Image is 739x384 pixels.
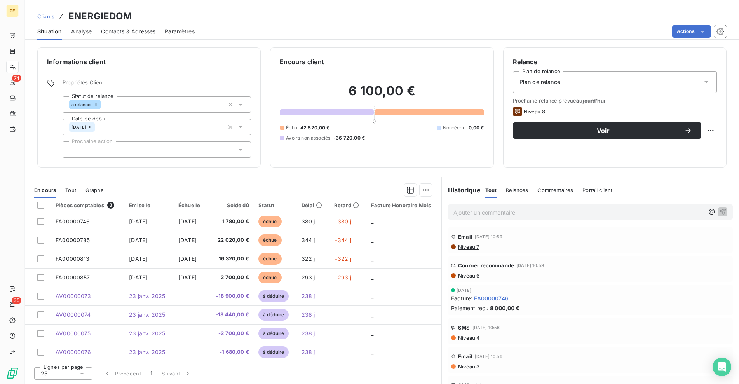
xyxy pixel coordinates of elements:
span: Avoirs non associés [286,134,330,141]
div: PE [6,5,19,17]
span: [DATE] [129,274,147,281]
span: à déduire [258,309,289,321]
span: Situation [37,28,62,35]
span: +293 j [334,274,351,281]
span: à déduire [258,328,289,339]
span: 238 j [302,293,315,299]
div: Émise le [129,202,169,208]
span: échue [258,234,282,246]
button: Actions [672,25,711,38]
span: Clients [37,13,54,19]
span: Tout [485,187,497,193]
span: FA00000746 [474,294,509,302]
span: 1 [150,370,152,377]
div: Échue le [178,202,203,208]
span: 293 j [302,274,315,281]
button: Précédent [99,365,146,382]
span: 344 j [302,237,315,243]
span: _ [371,274,373,281]
div: Open Intercom Messenger [713,358,731,376]
span: 16 320,00 € [212,255,249,263]
h3: ENERGIEDOM [68,9,132,23]
span: +344 j [334,237,351,243]
div: Statut [258,202,292,208]
span: Plan de relance [519,78,560,86]
span: AV00000076 [56,349,91,355]
span: 1 780,00 € [212,218,249,225]
span: aujourd’hui [576,98,605,104]
span: 25 [41,370,47,377]
span: Propriétés Client [63,79,251,90]
span: [DATE] [129,218,147,225]
span: _ [371,330,373,337]
span: AV00000074 [56,311,91,318]
span: [DATE] 10:59 [475,234,502,239]
span: _ [371,293,373,299]
span: +380 j [334,218,351,225]
span: 35 [12,297,21,304]
span: _ [371,218,373,225]
span: à déduire [258,346,289,358]
span: -1 680,00 € [212,348,249,356]
span: échue [258,272,282,283]
span: 322 j [302,255,315,262]
h6: Encours client [280,57,324,66]
span: FA00000857 [56,274,90,281]
div: Solde dû [212,202,249,208]
span: Facture : [451,294,472,302]
h6: Informations client [47,57,251,66]
span: _ [371,311,373,318]
span: [DATE] 10:59 [516,263,544,268]
span: -18 900,00 € [212,292,249,300]
span: -36 720,00 € [333,134,365,141]
span: Niveau 7 [457,244,479,250]
span: Prochaine relance prévue [513,98,717,104]
span: a relancer [71,102,92,107]
span: [DATE] [178,255,197,262]
span: Niveau 6 [457,272,479,279]
span: Courrier recommandé [458,262,514,269]
div: Délai [302,202,325,208]
span: FA00000813 [56,255,90,262]
span: [DATE] [129,237,147,243]
button: Voir [513,122,701,139]
span: _ [371,255,373,262]
span: [DATE] [457,288,471,293]
h2: 6 100,00 € [280,83,484,106]
span: [DATE] [129,255,147,262]
span: 23 janv. 2025 [129,311,165,318]
span: 23 janv. 2025 [129,293,165,299]
span: Contacts & Adresses [101,28,155,35]
span: 0,00 € [469,124,484,131]
span: 238 j [302,330,315,337]
button: 1 [146,365,157,382]
div: Pièces comptables [56,202,120,209]
span: Analyse [71,28,92,35]
span: échue [258,253,282,265]
span: 238 j [302,311,315,318]
span: _ [371,349,373,355]
div: Retard [334,202,362,208]
span: Voir [522,127,684,134]
span: [DATE] 10:56 [472,325,500,330]
span: Graphe [85,187,104,193]
span: 380 j [302,218,315,225]
span: +322 j [334,255,351,262]
span: 8 [107,202,114,209]
h6: Historique [442,185,481,195]
div: Facture Honoraire Mois [371,202,437,208]
span: [DATE] [178,274,197,281]
span: AV00000073 [56,293,91,299]
span: -2 700,00 € [212,330,249,337]
span: Paramètres [165,28,195,35]
h6: Relance [513,57,717,66]
span: 23 janv. 2025 [129,349,165,355]
img: Logo LeanPay [6,367,19,379]
span: 42 820,00 € [300,124,330,131]
span: [DATE] [71,125,86,129]
span: Relances [506,187,528,193]
span: 23 janv. 2025 [129,330,165,337]
span: Niveau 8 [524,108,545,115]
span: Échu [286,124,297,131]
span: [DATE] [178,218,197,225]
